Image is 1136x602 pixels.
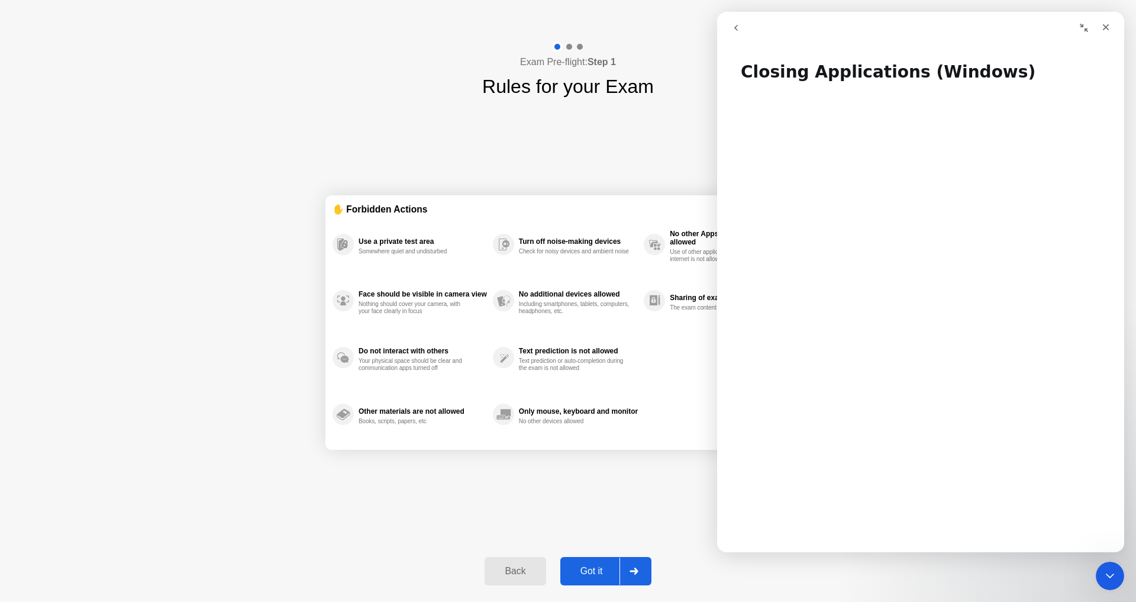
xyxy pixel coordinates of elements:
[560,557,651,585] button: Got it
[564,566,619,577] div: Got it
[1096,562,1124,590] iframe: Intercom live chat
[488,566,542,577] div: Back
[519,248,631,255] div: Check for noisy devices and ambient noise
[519,290,638,298] div: No additional devices allowed
[588,57,616,67] b: Step 1
[359,248,470,255] div: Somewhere quiet and undisturbed
[519,347,638,355] div: Text prediction is not allowed
[717,12,1124,552] iframe: Intercom live chat
[359,301,470,315] div: Nothing should cover your camera, with your face clearly in focus
[670,249,782,263] div: Use of other applications or browsing the internet is not allowed
[519,237,638,246] div: Turn off noise-making devices
[359,418,470,425] div: Books, scripts, papers, etc
[670,304,782,311] div: The exam content is for you alone
[520,55,616,69] h4: Exam Pre-flight:
[359,407,487,416] div: Other materials are not allowed
[670,294,798,302] div: Sharing of exam content prohibited
[519,358,631,372] div: Text prediction or auto-completion during the exam is not allowed
[359,237,487,246] div: Use a private test area
[359,347,487,355] div: Do not interact with others
[670,230,798,246] div: No other Apps or Browser tabs allowed
[359,290,487,298] div: Face should be visible in camera view
[482,72,654,101] h1: Rules for your Exam
[485,557,546,585] button: Back
[519,407,638,416] div: Only mouse, keyboard and monitor
[519,301,631,315] div: Including smartphones, tablets, computers, headphones, etc.
[333,202,803,216] div: ✋ Forbidden Actions
[359,358,470,372] div: Your physical space should be clear and communication apps turned off
[519,418,631,425] div: No other devices allowed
